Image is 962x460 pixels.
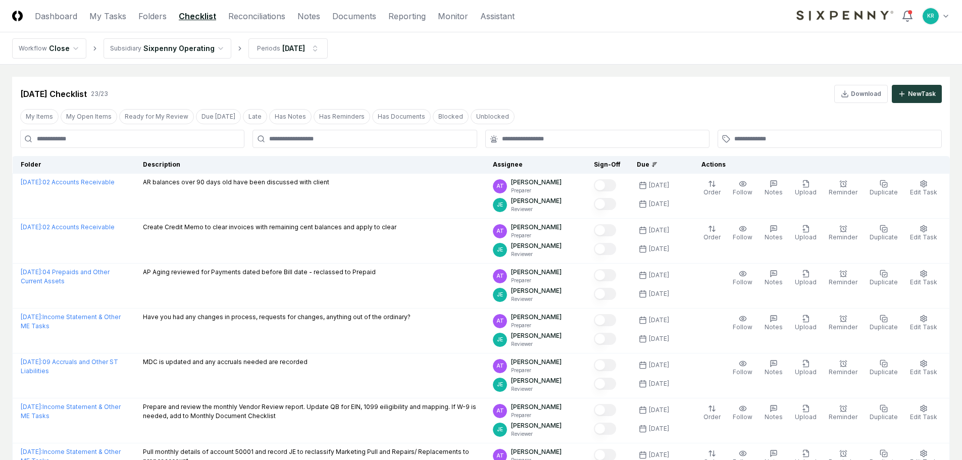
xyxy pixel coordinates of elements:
[908,178,939,199] button: Edit Task
[511,250,562,258] p: Reviewer
[110,44,141,53] div: Subsidiary
[649,181,669,190] div: [DATE]
[731,402,754,424] button: Follow
[511,187,562,194] p: Preparer
[511,322,562,329] p: Preparer
[21,313,42,321] span: [DATE] :
[138,10,167,22] a: Folders
[438,10,468,22] a: Monitor
[763,178,785,199] button: Notes
[143,357,308,367] p: MDC is updated and any accruals needed are recorded
[89,10,126,22] a: My Tasks
[496,407,504,415] span: AT
[496,317,504,325] span: AT
[511,447,562,456] p: [PERSON_NAME]
[731,268,754,289] button: Follow
[827,268,859,289] button: Reminder
[586,156,629,174] th: Sign-Off
[511,206,562,213] p: Reviewer
[731,223,754,244] button: Follow
[388,10,426,22] a: Reporting
[765,188,783,196] span: Notes
[793,268,819,289] button: Upload
[511,376,562,385] p: [PERSON_NAME]
[829,323,857,331] span: Reminder
[21,178,115,186] a: [DATE]:02 Accounts Receivable
[511,340,562,348] p: Reviewer
[21,313,121,330] a: [DATE]:Income Statement & Other ME Tasks
[908,313,939,334] button: Edit Task
[649,226,669,235] div: [DATE]
[793,402,819,424] button: Upload
[471,109,515,124] button: Unblocked
[21,223,115,231] a: [DATE]:02 Accounts Receivable
[119,109,194,124] button: Ready for My Review
[594,333,616,345] button: Mark complete
[868,402,900,424] button: Duplicate
[910,323,937,331] span: Edit Task
[511,196,562,206] p: [PERSON_NAME]
[511,430,562,438] p: Reviewer
[870,278,898,286] span: Duplicate
[868,313,900,334] button: Duplicate
[649,199,669,209] div: [DATE]
[649,271,669,280] div: [DATE]
[827,402,859,424] button: Reminder
[496,362,504,370] span: AT
[21,403,121,420] a: [DATE]:Income Statement & Other ME Tasks
[649,450,669,459] div: [DATE]
[795,188,817,196] span: Upload
[649,361,669,370] div: [DATE]
[733,233,752,241] span: Follow
[637,160,677,169] div: Due
[21,358,118,375] a: [DATE]:09 Accruals and Other ST Liabilities
[196,109,241,124] button: Due Today
[511,286,562,295] p: [PERSON_NAME]
[21,358,42,366] span: [DATE] :
[870,368,898,376] span: Duplicate
[314,109,370,124] button: Has Reminders
[511,412,562,419] p: Preparer
[143,223,396,232] p: Create Credit Memo to clear invoices with remaining cent balances and apply to clear
[511,268,562,277] p: [PERSON_NAME]
[908,268,939,289] button: Edit Task
[868,178,900,199] button: Duplicate
[511,295,562,303] p: Reviewer
[922,7,940,25] button: KR
[19,44,47,53] div: Workflow
[733,278,752,286] span: Follow
[795,323,817,331] span: Upload
[908,223,939,244] button: Edit Task
[497,426,503,433] span: JE
[21,403,42,411] span: [DATE] :
[892,85,942,103] button: NewTask
[496,272,504,280] span: AT
[827,223,859,244] button: Reminder
[703,413,721,421] span: Order
[793,223,819,244] button: Upload
[594,198,616,210] button: Mark complete
[594,359,616,371] button: Mark complete
[796,11,893,21] img: Sixpenny logo
[793,357,819,379] button: Upload
[511,357,562,367] p: [PERSON_NAME]
[179,10,216,22] a: Checklist
[61,109,117,124] button: My Open Items
[868,223,900,244] button: Duplicate
[765,278,783,286] span: Notes
[701,223,723,244] button: Order
[594,378,616,390] button: Mark complete
[269,109,312,124] button: Has Notes
[594,224,616,236] button: Mark complete
[594,269,616,281] button: Mark complete
[870,323,898,331] span: Duplicate
[910,368,937,376] span: Edit Task
[20,88,87,100] div: [DATE] Checklist
[497,246,503,253] span: JE
[511,313,562,322] p: [PERSON_NAME]
[868,268,900,289] button: Duplicate
[332,10,376,22] a: Documents
[511,402,562,412] p: [PERSON_NAME]
[511,241,562,250] p: [PERSON_NAME]
[480,10,515,22] a: Assistant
